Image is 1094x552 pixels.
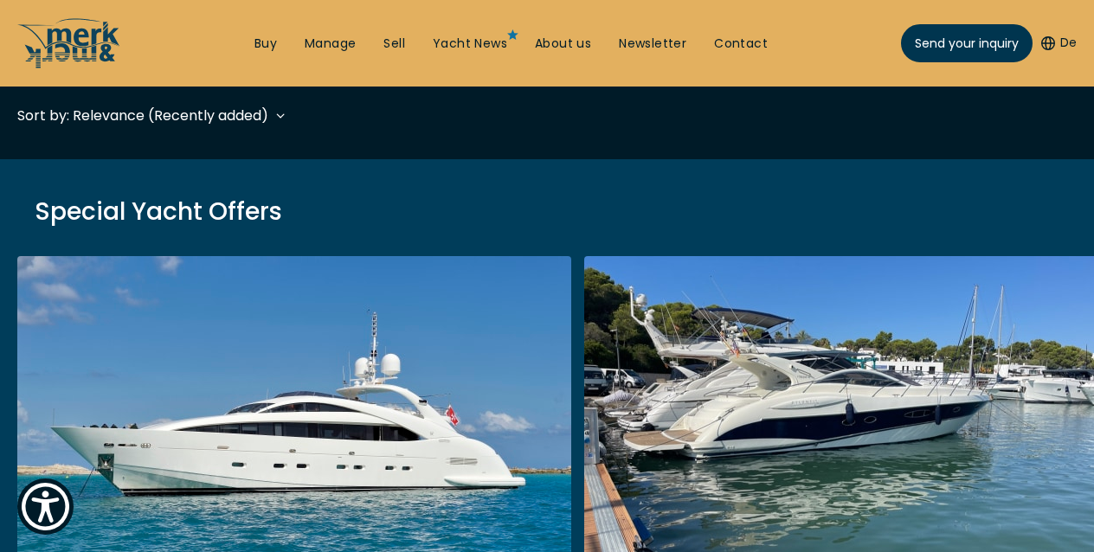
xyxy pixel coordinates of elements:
a: Contact [714,35,768,53]
a: About us [535,35,591,53]
a: Yacht News [433,35,507,53]
button: Show Accessibility Preferences [17,478,74,535]
a: Sell [383,35,405,53]
a: Manage [305,35,356,53]
span: Send your inquiry [915,35,1019,53]
button: De [1041,35,1077,52]
a: Newsletter [619,35,686,53]
a: / [17,55,121,74]
a: Buy [254,35,277,53]
a: Send your inquiry [901,24,1033,62]
div: Sort by: Relevance (Recently added) [17,105,268,126]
